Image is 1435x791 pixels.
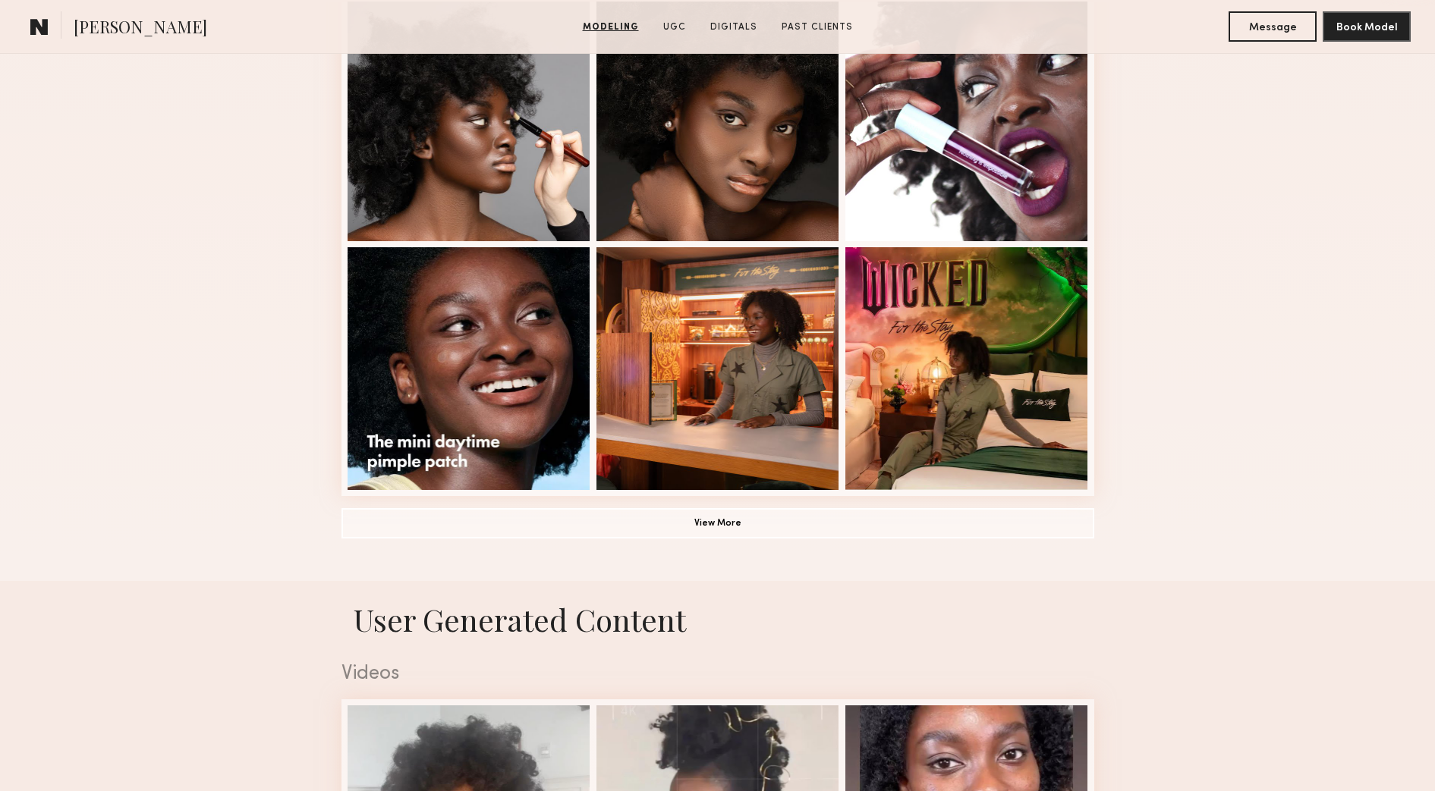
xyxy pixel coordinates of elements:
span: [PERSON_NAME] [74,15,207,42]
button: View More [341,508,1094,538]
button: Message [1229,11,1317,42]
a: Book Model [1323,20,1411,33]
a: Past Clients [776,20,859,34]
button: Book Model [1323,11,1411,42]
h1: User Generated Content [329,599,1106,639]
div: Videos [341,664,1094,684]
a: Modeling [577,20,645,34]
a: Digitals [704,20,763,34]
a: UGC [657,20,692,34]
